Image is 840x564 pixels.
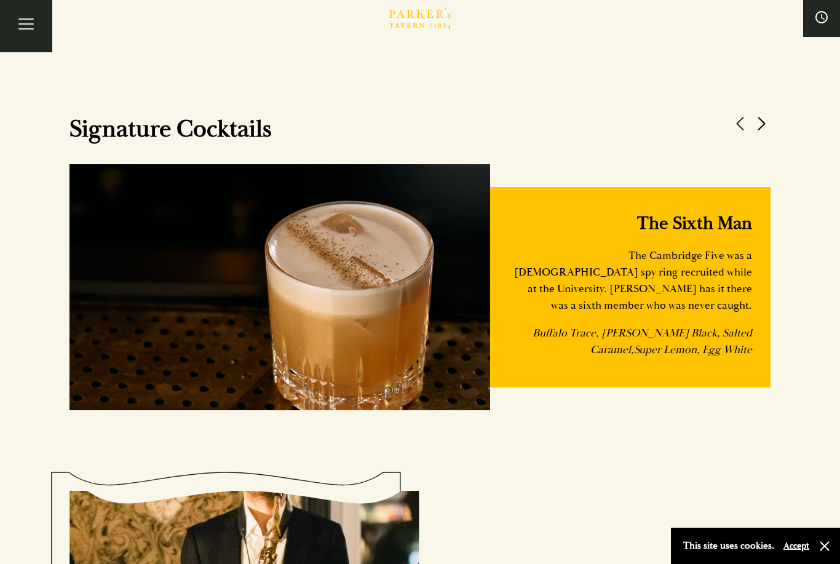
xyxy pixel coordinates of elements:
h3: The Sixth Man [509,212,752,235]
p: The Cambridge Five was a [DEMOGRAPHIC_DATA] spy ring recruited while at the University. [PERSON_N... [509,247,752,314]
h2: Signature Cocktails [69,114,731,144]
p: This site uses cookies. [683,537,774,555]
em: Buffalo Trace, [PERSON_NAME] Black, Salted Caramel, [533,326,752,357]
button: Accept [783,540,809,552]
button: Close and accept [818,540,831,552]
em: Super Lemon, Egg White [634,343,752,357]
